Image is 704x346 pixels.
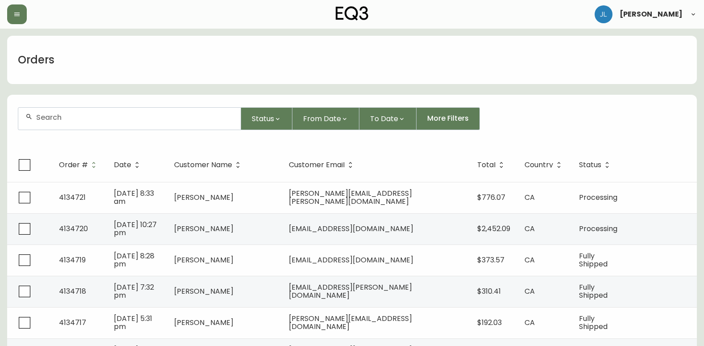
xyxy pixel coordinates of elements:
[477,286,501,296] span: $310.41
[289,162,345,168] span: Customer Email
[289,255,413,265] span: [EMAIL_ADDRESS][DOMAIN_NAME]
[174,286,233,296] span: [PERSON_NAME]
[579,192,617,203] span: Processing
[289,224,413,234] span: [EMAIL_ADDRESS][DOMAIN_NAME]
[579,282,608,300] span: Fully Shipped
[59,317,86,328] span: 4134717
[289,313,412,332] span: [PERSON_NAME][EMAIL_ADDRESS][DOMAIN_NAME]
[59,255,86,265] span: 4134719
[114,282,154,300] span: [DATE] 7:32 pm
[174,192,233,203] span: [PERSON_NAME]
[114,161,143,169] span: Date
[336,6,369,21] img: logo
[59,192,86,203] span: 4134721
[289,161,356,169] span: Customer Email
[579,224,617,234] span: Processing
[114,188,154,207] span: [DATE] 8:33 am
[59,286,86,296] span: 4134718
[579,251,608,269] span: Fully Shipped
[59,162,88,168] span: Order #
[292,107,359,130] button: From Date
[620,11,683,18] span: [PERSON_NAME]
[174,317,233,328] span: [PERSON_NAME]
[477,192,505,203] span: $776.07
[252,113,274,124] span: Status
[174,255,233,265] span: [PERSON_NAME]
[36,113,233,122] input: Search
[525,162,553,168] span: Country
[289,188,412,207] span: [PERSON_NAME][EMAIL_ADDRESS][PERSON_NAME][DOMAIN_NAME]
[114,313,152,332] span: [DATE] 5:31 pm
[59,161,100,169] span: Order #
[174,224,233,234] span: [PERSON_NAME]
[289,282,412,300] span: [EMAIL_ADDRESS][PERSON_NAME][DOMAIN_NAME]
[174,161,244,169] span: Customer Name
[477,255,504,265] span: $373.57
[579,162,601,168] span: Status
[114,251,154,269] span: [DATE] 8:28 pm
[18,52,54,68] h1: Orders
[241,107,292,130] button: Status
[417,107,480,130] button: More Filters
[477,317,502,328] span: $192.03
[174,162,232,168] span: Customer Name
[427,114,469,123] span: More Filters
[579,161,613,169] span: Status
[303,113,341,124] span: From Date
[114,219,157,238] span: [DATE] 10:27 pm
[359,107,417,130] button: To Date
[477,161,507,169] span: Total
[579,313,608,332] span: Fully Shipped
[114,162,131,168] span: Date
[477,162,496,168] span: Total
[525,255,535,265] span: CA
[525,161,565,169] span: Country
[59,224,88,234] span: 4134720
[370,113,398,124] span: To Date
[525,286,535,296] span: CA
[477,224,510,234] span: $2,452.09
[525,192,535,203] span: CA
[525,224,535,234] span: CA
[595,5,612,23] img: 1c9c23e2a847dab86f8017579b61559c
[525,317,535,328] span: CA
